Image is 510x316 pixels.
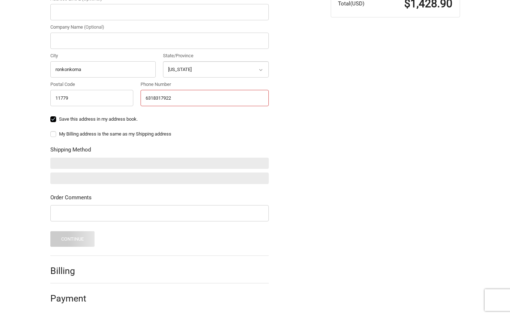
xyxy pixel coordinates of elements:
label: Save this address in my address book. [50,116,269,122]
legend: Shipping Method [50,146,91,157]
h2: Payment [50,293,93,304]
span: Total (USD) [338,0,364,7]
label: Company Name [50,24,269,31]
label: My Billing address is the same as my Shipping address [50,131,269,137]
legend: Order Comments [50,194,92,205]
small: (Optional) [84,24,104,30]
label: Postal Code [50,81,134,88]
button: Continue [50,231,95,247]
label: Phone Number [141,81,269,88]
h2: Billing [50,265,93,276]
label: State/Province [163,52,269,59]
label: City [50,52,156,59]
